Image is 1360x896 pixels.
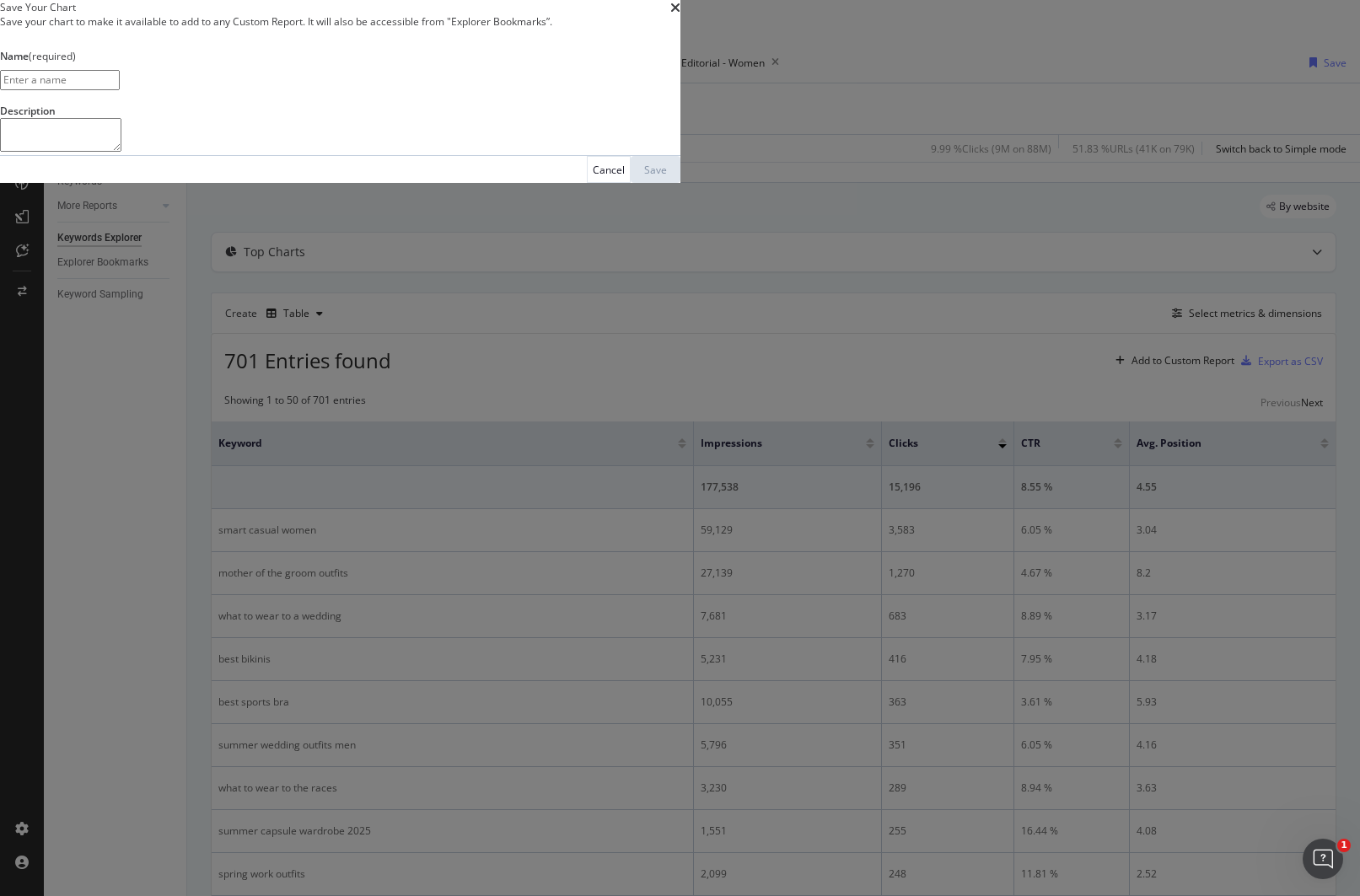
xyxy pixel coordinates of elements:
button: Save [631,156,680,183]
div: Save [644,163,667,177]
div: Cancel [593,163,625,177]
button: Cancel [587,156,631,183]
span: (required) [29,49,76,63]
iframe: Intercom live chat [1303,839,1343,879]
span: 1 [1337,839,1351,852]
